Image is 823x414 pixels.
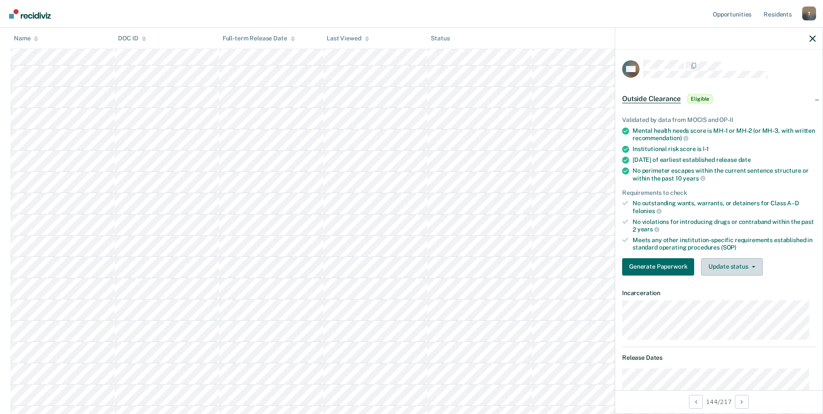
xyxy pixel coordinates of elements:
div: Institutional risk score is [633,145,816,153]
img: Recidiviz [9,9,51,19]
div: No outstanding wants, warrants, or detainers for Class A–D [633,200,816,214]
span: I-1 [703,145,709,152]
div: Meets any other institution-specific requirements established in standard operating procedures [633,237,816,251]
div: Outside ClearanceEligible [615,85,823,113]
div: 144 / 217 [615,390,823,413]
span: Eligible [688,95,712,103]
button: Next Opportunity [735,395,749,409]
div: Validated by data from MOCIS and OP-II [622,116,816,124]
div: Name [14,35,38,42]
div: Last Viewed [327,35,369,42]
div: No perimeter escapes within the current sentence structure or within the past 10 [633,167,816,182]
div: Full-term Release Date [223,35,295,42]
span: years [683,175,705,182]
span: recommendation) [633,135,689,141]
button: Generate Paperwork [622,258,694,276]
span: date [738,156,751,163]
div: No violations for introducing drugs or contraband within the past 2 [633,218,816,233]
button: Previous Opportunity [689,395,703,409]
div: Mental health needs score is MH-1 or MH-2 (or MH-3, with written [633,127,816,142]
div: DOC ID [118,35,146,42]
button: Profile dropdown button [802,7,816,20]
span: felonies [633,207,662,214]
button: Update status [701,258,762,276]
div: T [802,7,816,20]
span: years [637,226,659,233]
dt: Release Dates [622,354,816,361]
span: (SOP) [721,244,736,251]
div: Status [431,35,449,42]
dt: Incarceration [622,289,816,297]
div: Requirements to check [622,189,816,197]
span: Outside Clearance [622,95,681,103]
div: [DATE] of earliest established release [633,156,816,164]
